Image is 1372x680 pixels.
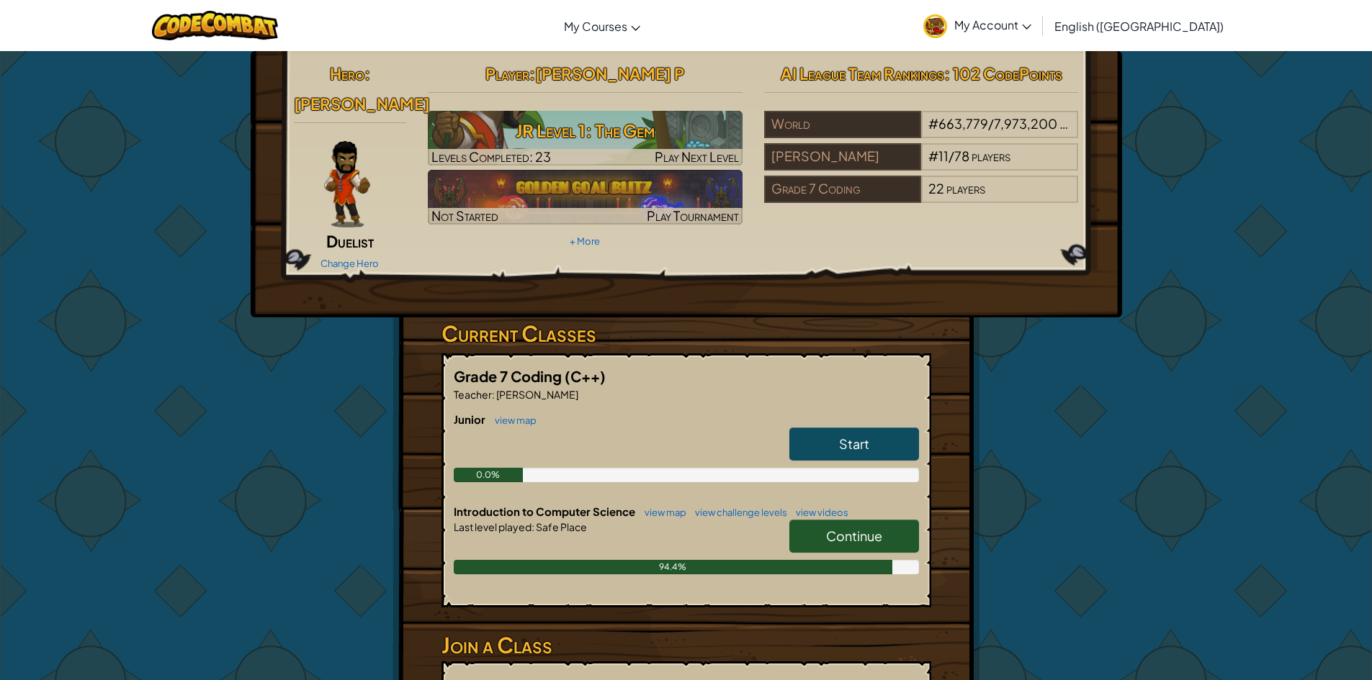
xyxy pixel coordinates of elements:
span: Play Tournament [647,207,739,224]
span: Levels Completed: 23 [431,148,551,165]
span: Play Next Level [655,148,739,165]
span: (C++) [565,367,606,385]
img: CodeCombat logo [152,11,278,40]
img: Golden Goal [428,170,743,225]
div: 94.4% [454,560,893,574]
a: view challenge levels [688,507,787,518]
span: : [364,63,370,83]
div: [PERSON_NAME] [764,143,921,171]
h3: JR Level 1: The Gem [428,114,743,147]
span: Safe Place [534,520,587,533]
span: 7,973,200 [994,115,1057,132]
span: players [946,180,985,196]
span: Start [839,435,869,452]
span: Introduction to Computer Science [454,504,637,518]
a: view map [488,414,537,426]
a: My Courses [557,6,647,45]
span: Continue [826,527,882,544]
a: English ([GEOGRAPHIC_DATA]) [1047,6,1231,45]
span: players [972,148,1010,164]
div: World [764,111,921,138]
span: [PERSON_NAME] [294,94,430,114]
div: 0.0% [454,468,524,482]
a: [PERSON_NAME]#11/78players [764,157,1079,173]
img: avatar [923,14,947,38]
a: My Account [916,3,1039,48]
span: # [928,115,938,132]
a: view videos [789,507,848,518]
span: My Account [954,17,1031,32]
span: Duelist [326,231,374,251]
span: 78 [954,148,969,164]
span: : [529,63,535,83]
img: JR Level 1: The Gem [428,111,743,166]
span: [PERSON_NAME] [495,388,578,401]
span: # [928,148,938,164]
span: 22 [928,180,944,196]
span: 663,779 [938,115,988,132]
span: 11 [938,148,949,164]
span: : [532,520,534,533]
span: My Courses [564,19,627,34]
span: Junior [454,412,488,426]
span: [PERSON_NAME] P [535,63,684,83]
a: view map [637,507,686,518]
span: Player [485,63,529,83]
span: / [988,115,994,132]
span: : 102 CodePoints [944,63,1062,83]
span: : [492,388,495,401]
span: Teacher [454,388,492,401]
a: Play Next Level [428,111,743,166]
a: Grade 7 Coding22players [764,189,1079,206]
a: + More [570,235,600,247]
a: Not StartedPlay Tournament [428,170,743,225]
h3: Current Classes [441,317,931,350]
span: Hero [330,63,364,83]
a: World#663,779/7,973,200players [764,124,1079,141]
span: AI League Team Rankings [781,63,944,83]
img: duelist-pose.png [324,141,370,227]
span: / [949,148,954,164]
h3: Join a Class [441,629,931,661]
div: Grade 7 Coding [764,176,921,203]
span: English ([GEOGRAPHIC_DATA]) [1054,19,1224,34]
a: Change Hero [320,258,379,269]
span: Not Started [431,207,498,224]
span: Last level played [454,520,532,533]
span: Grade 7 Coding [454,367,565,385]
